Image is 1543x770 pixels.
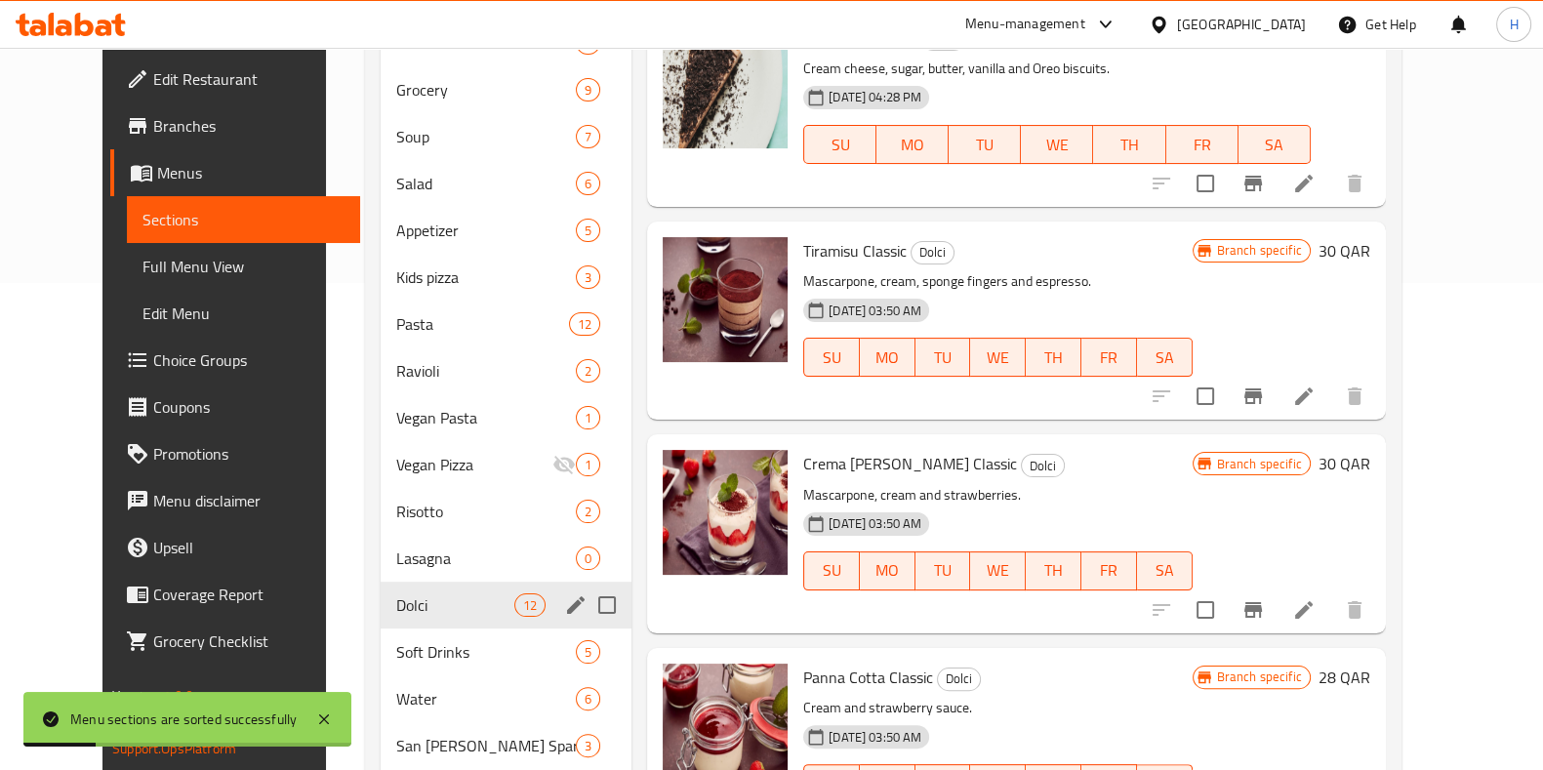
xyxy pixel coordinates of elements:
[164,683,194,709] span: 1.0.0
[577,643,599,662] span: 5
[1292,598,1316,622] a: Edit menu item
[1230,160,1277,207] button: Branch-specific-item
[157,161,345,184] span: Menus
[965,13,1085,36] div: Menu-management
[396,406,576,429] div: Vegan Pasta
[396,219,576,242] span: Appetizer
[396,593,514,617] span: Dolci
[110,571,360,618] a: Coverage Report
[803,125,876,164] button: SU
[153,348,345,372] span: Choice Groups
[577,268,599,287] span: 3
[552,453,576,476] svg: Inactive section
[142,255,345,278] span: Full Menu View
[396,453,552,476] span: Vegan Pizza
[1319,450,1370,477] h6: 30 QAR
[1026,338,1081,377] button: TH
[1209,668,1310,686] span: Branch specific
[1209,455,1310,473] span: Branch specific
[821,88,929,106] span: [DATE] 04:28 PM
[396,265,576,289] span: Kids pizza
[1292,172,1316,195] a: Edit menu item
[577,409,599,427] span: 1
[396,734,576,757] span: San [PERSON_NAME] Sparkling Juice
[576,359,600,383] div: items
[576,78,600,101] div: items
[876,125,949,164] button: MO
[1093,125,1165,164] button: TH
[396,500,576,523] span: Risotto
[1021,125,1093,164] button: WE
[396,172,576,195] span: Salad
[1319,237,1370,264] h6: 30 QAR
[381,582,632,628] div: Dolci12edit
[911,241,954,264] div: Dolci
[1509,14,1518,35] span: H
[153,536,345,559] span: Upsell
[110,524,360,571] a: Upsell
[396,359,576,383] div: Ravioli
[803,483,1192,507] p: Mascarpone, cream and strawberries.
[1166,125,1238,164] button: FR
[803,338,860,377] button: SU
[1174,131,1231,159] span: FR
[1034,556,1074,585] span: TH
[561,590,590,620] button: edit
[514,593,546,617] div: items
[821,728,929,747] span: [DATE] 03:50 AM
[663,23,788,148] img: Oreo Cheesecake
[127,243,360,290] a: Full Menu View
[923,556,963,585] span: TU
[142,302,345,325] span: Edit Menu
[576,734,600,757] div: items
[577,503,599,521] span: 2
[1021,454,1065,477] div: Dolci
[381,66,632,113] div: Grocery9
[1319,23,1370,51] h6: 28 QAR
[576,500,600,523] div: items
[1331,160,1378,207] button: delete
[1238,125,1311,164] button: SA
[915,551,971,590] button: TU
[1022,455,1064,477] span: Dolci
[396,640,576,664] span: Soft Drinks
[515,596,545,615] span: 12
[1145,556,1185,585] span: SA
[803,696,1192,720] p: Cream and strawberry sauce.
[978,344,1018,372] span: WE
[803,57,1311,81] p: Cream cheese, sugar, butter, vanilla and Oreo biscuits.
[937,668,981,691] div: Dolci
[110,102,360,149] a: Branches
[576,219,600,242] div: items
[381,628,632,675] div: Soft Drinks5
[803,269,1192,294] p: Mascarpone, cream, sponge fingers and espresso.
[110,56,360,102] a: Edit Restaurant
[576,125,600,148] div: items
[576,406,600,429] div: items
[381,301,632,347] div: Pasta12
[112,683,160,709] span: Version:
[576,265,600,289] div: items
[812,556,852,585] span: SU
[860,338,915,377] button: MO
[381,535,632,582] div: Lasagna0
[381,441,632,488] div: Vegan Pizza1
[110,149,360,196] a: Menus
[110,477,360,524] a: Menu disclaimer
[110,618,360,665] a: Grocery Checklist
[821,514,929,533] span: [DATE] 03:50 AM
[577,362,599,381] span: 2
[812,131,869,159] span: SU
[153,67,345,91] span: Edit Restaurant
[938,668,980,690] span: Dolci
[576,172,600,195] div: items
[1101,131,1157,159] span: TH
[1034,344,1074,372] span: TH
[70,709,297,730] div: Menu sections are sorted successfully
[381,207,632,254] div: Appetizer5
[1246,131,1303,159] span: SA
[577,81,599,100] span: 9
[1081,338,1137,377] button: FR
